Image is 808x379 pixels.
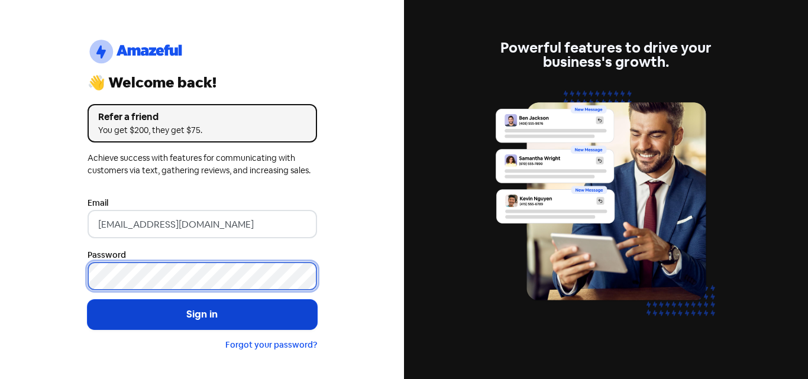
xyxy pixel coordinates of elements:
div: 👋 Welcome back! [88,76,317,90]
img: inbox [492,83,721,338]
div: Powerful features to drive your business's growth. [492,41,721,69]
div: Refer a friend [98,110,306,124]
label: Email [88,197,108,209]
div: You get $200, they get $75. [98,124,306,137]
label: Password [88,249,126,261]
input: Enter your email address... [88,210,317,238]
button: Sign in [88,300,317,329]
a: Forgot your password? [225,339,317,350]
div: Achieve success with features for communicating with customers via text, gathering reviews, and i... [88,152,317,177]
